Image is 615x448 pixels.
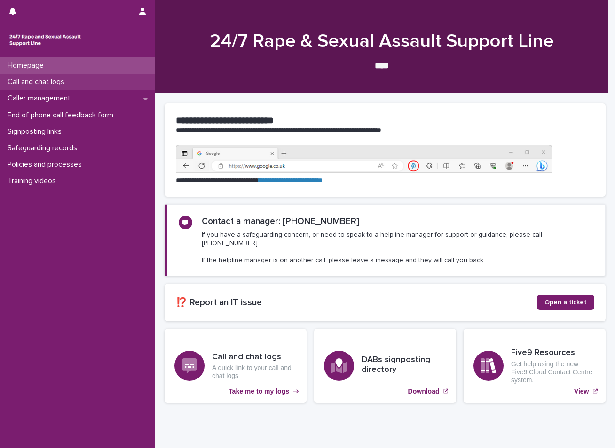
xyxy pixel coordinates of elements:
[202,216,359,227] h2: Contact a manager: [PHONE_NUMBER]
[229,387,289,395] p: Take me to my logs
[4,77,72,86] p: Call and chat logs
[176,297,537,308] h2: ⁉️ Report an IT issue
[4,111,121,120] p: End of phone call feedback form
[202,231,594,265] p: If you have a safeguarding concern, or need to speak to a helpline manager for support or guidanc...
[4,61,51,70] p: Homepage
[4,177,63,185] p: Training videos
[165,30,599,53] h1: 24/7 Rape & Sexual Assault Support Line
[4,144,85,153] p: Safeguarding records
[8,31,83,49] img: rhQMoQhaT3yELyF149Cw
[362,355,446,375] h3: DABs signposting directory
[537,295,594,310] a: Open a ticket
[511,360,596,384] p: Get help using the new Five9 Cloud Contact Centre system.
[574,387,589,395] p: View
[544,299,587,306] span: Open a ticket
[314,329,456,403] a: Download
[4,127,69,136] p: Signposting links
[176,145,552,173] img: https%3A%2F%2Fcdn.document360.io%2F0deca9d6-0dac-4e56-9e8f-8d9979bfce0e%2FImages%2FDocumentation%...
[4,160,89,169] p: Policies and processes
[165,329,307,403] a: Take me to my logs
[212,364,297,380] p: A quick link to your call and chat logs
[408,387,440,395] p: Download
[212,352,297,363] h3: Call and chat logs
[464,329,606,403] a: View
[4,94,78,103] p: Caller management
[511,348,596,358] h3: Five9 Resources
